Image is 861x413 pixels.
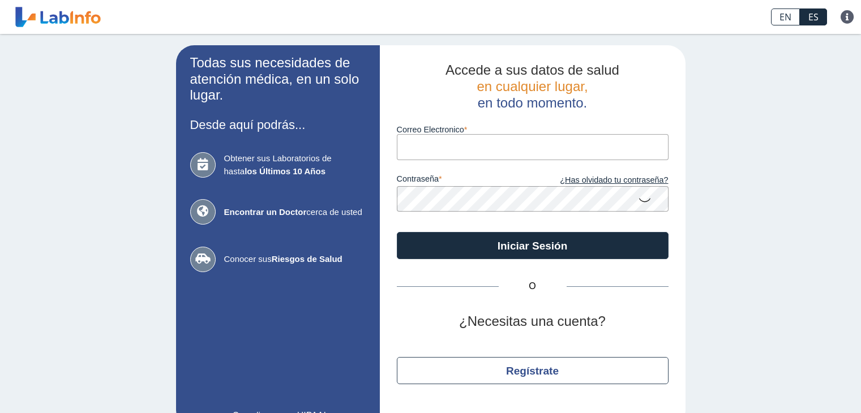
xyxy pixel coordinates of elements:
span: Conocer sus [224,253,366,266]
span: Accede a sus datos de salud [446,62,619,78]
b: Riesgos de Salud [272,254,342,264]
span: Obtener sus Laboratorios de hasta [224,152,366,178]
a: ¿Has olvidado tu contraseña? [533,174,669,187]
span: O [499,279,567,293]
h2: Todas sus necesidades de atención médica, en un solo lugar. [190,55,366,104]
h3: Desde aquí podrás... [190,118,366,132]
button: Regístrate [397,357,669,384]
a: EN [771,8,800,25]
b: Encontrar un Doctor [224,207,307,217]
span: cerca de usted [224,206,366,219]
button: Iniciar Sesión [397,232,669,259]
span: en todo momento. [478,95,587,110]
label: Correo Electronico [397,125,669,134]
h2: ¿Necesitas una cuenta? [397,313,669,330]
label: contraseña [397,174,533,187]
b: los Últimos 10 Años [245,166,325,176]
span: en cualquier lugar, [477,79,588,94]
a: ES [800,8,827,25]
